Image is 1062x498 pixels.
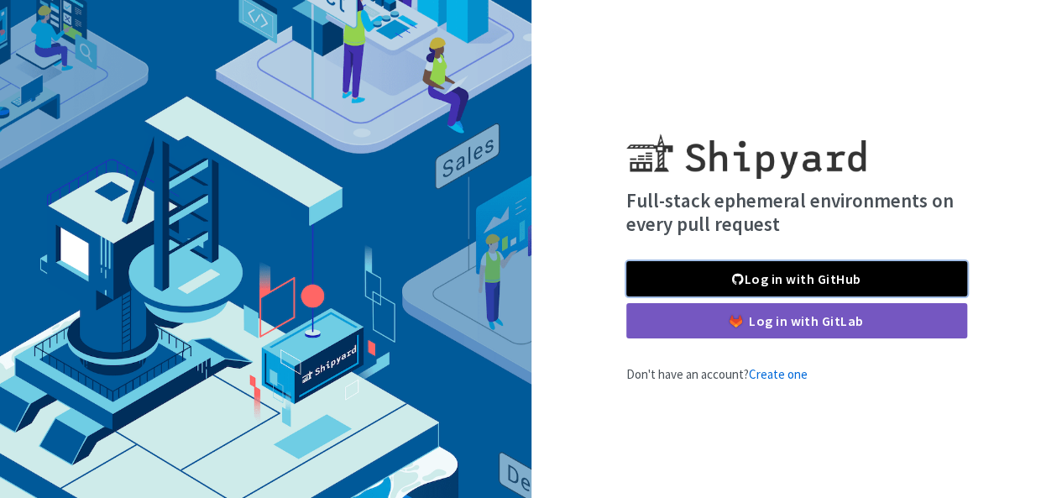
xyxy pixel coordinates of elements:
[730,315,742,328] img: gitlab-color.svg
[626,113,866,179] img: Shipyard logo
[626,366,808,382] span: Don't have an account?
[626,303,967,338] a: Log in with GitLab
[749,366,808,382] a: Create one
[626,261,967,296] a: Log in with GitHub
[626,189,967,235] h4: Full-stack ephemeral environments on every pull request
